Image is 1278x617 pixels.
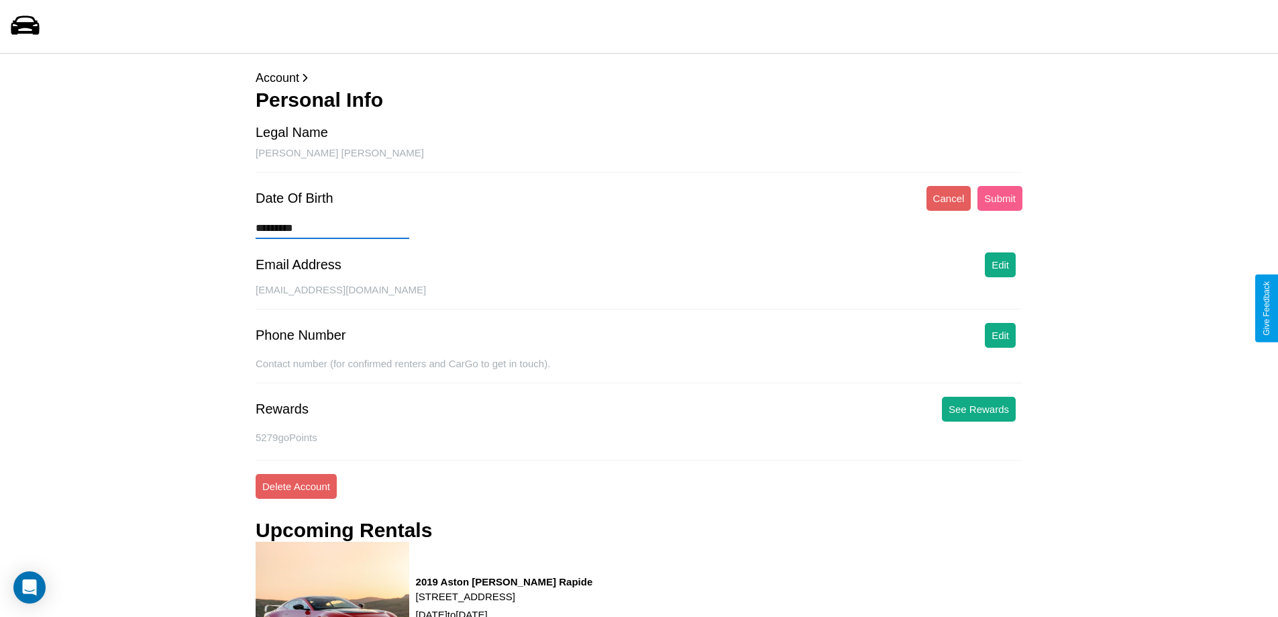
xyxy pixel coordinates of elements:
button: See Rewards [942,397,1016,422]
div: [PERSON_NAME] [PERSON_NAME] [256,147,1022,173]
div: Phone Number [256,328,346,343]
h3: Upcoming Rentals [256,519,432,542]
div: Give Feedback [1262,281,1271,336]
div: Rewards [256,401,309,417]
button: Submit [977,186,1022,211]
div: Legal Name [256,125,328,140]
h3: 2019 Aston [PERSON_NAME] Rapide [416,576,593,587]
div: Contact number (for confirmed renters and CarGo to get in touch). [256,358,1022,383]
div: Open Intercom Messenger [13,571,46,604]
button: Edit [985,323,1016,348]
div: Date Of Birth [256,191,333,206]
button: Edit [985,252,1016,277]
p: 5279 goPoints [256,428,1022,446]
button: Cancel [926,186,971,211]
div: [EMAIL_ADDRESS][DOMAIN_NAME] [256,284,1022,310]
p: [STREET_ADDRESS] [416,587,593,606]
div: Email Address [256,257,341,273]
h3: Personal Info [256,89,1022,111]
button: Delete Account [256,474,337,499]
p: Account [256,67,1022,89]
